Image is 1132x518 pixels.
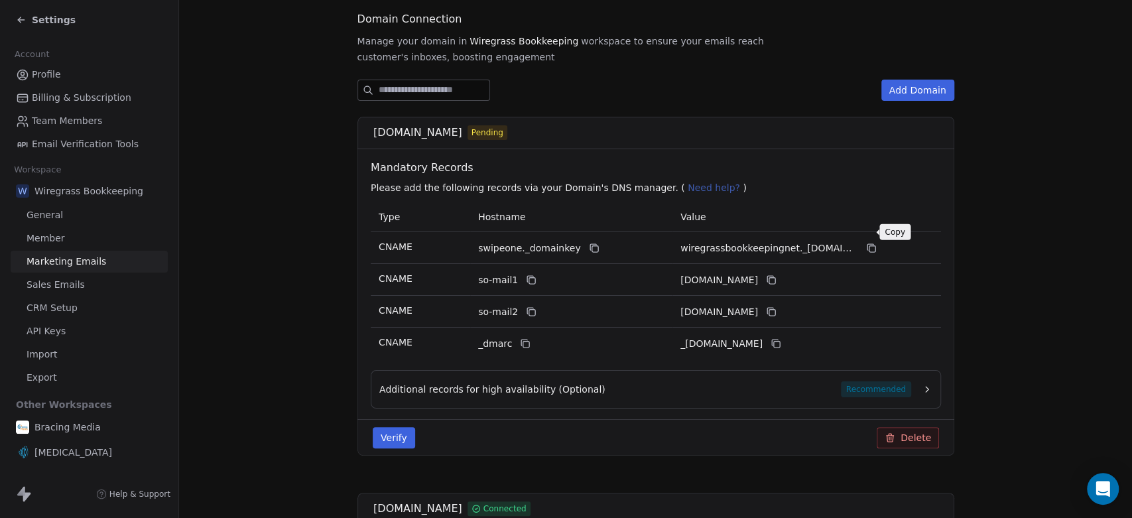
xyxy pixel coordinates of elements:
span: [DOMAIN_NAME] [373,501,462,517]
span: Profile [32,68,61,82]
span: wiregrassbookkeepingnet1.swipeone.email [680,273,758,287]
a: Email Verification Tools [11,133,168,155]
button: Delete [877,427,939,448]
a: Import [11,344,168,365]
span: Member [27,231,65,245]
span: so-mail1 [478,273,518,287]
div: Open Intercom Messenger [1087,473,1119,505]
span: Manage your domain in [357,34,468,48]
span: W [16,184,29,198]
span: API Keys [27,324,66,338]
span: Connected [483,503,526,515]
span: Email Verification Tools [32,137,139,151]
span: CNAME [379,273,412,284]
span: Wiregrass Bookkeeping [470,34,578,48]
span: wiregrassbookkeepingnet._domainkey.swipeone.email [680,241,858,255]
span: Settings [32,13,76,27]
span: wiregrassbookkeepingnet2.swipeone.email [680,305,758,319]
span: Pending [471,127,503,139]
span: Value [680,212,706,222]
span: CNAME [379,305,412,316]
span: Sales Emails [27,278,85,292]
span: _dmarc.swipeone.email [680,337,763,351]
a: Settings [16,13,76,27]
span: swipeone._domainkey [478,241,581,255]
a: Help & Support [96,489,170,499]
span: _dmarc [478,337,512,351]
span: [DOMAIN_NAME] [373,125,462,141]
a: Sales Emails [11,274,168,296]
p: Please add the following records via your Domain's DNS manager. ( ) [371,181,946,194]
button: Verify [373,427,415,448]
span: General [27,208,63,222]
a: Export [11,367,168,389]
a: Team Members [11,110,168,132]
a: CRM Setup [11,297,168,319]
img: mobile-hearing-services.png [16,446,29,459]
span: Recommended [840,381,911,397]
button: Add Domain [881,80,954,101]
span: CNAME [379,337,412,348]
img: bracingmedia.png [16,421,29,434]
span: Mandatory Records [371,160,946,176]
span: Other Workspaces [11,394,117,415]
span: Need help? [688,182,740,193]
a: Profile [11,64,168,86]
span: Help & Support [109,489,170,499]
span: Bracing Media [34,421,101,434]
span: Import [27,348,57,361]
a: API Keys [11,320,168,342]
span: [MEDICAL_DATA] [34,446,112,459]
span: so-mail2 [478,305,518,319]
a: Member [11,227,168,249]
p: Type [379,210,462,224]
span: Marketing Emails [27,255,106,269]
span: Hostname [478,212,526,222]
span: customer's inboxes, boosting engagement [357,50,555,64]
button: Additional records for high availability (Optional)Recommended [379,381,932,397]
span: Team Members [32,114,102,128]
p: Copy [885,227,905,237]
a: General [11,204,168,226]
span: Additional records for high availability (Optional) [379,383,605,396]
span: Billing & Subscription [32,91,131,105]
a: Billing & Subscription [11,87,168,109]
span: Domain Connection [357,11,462,27]
span: CNAME [379,241,412,252]
span: Export [27,371,57,385]
span: CRM Setup [27,301,78,315]
span: workspace to ensure your emails reach [581,34,764,48]
span: Account [9,44,55,64]
a: Marketing Emails [11,251,168,273]
span: Workspace [9,160,67,180]
span: Wiregrass Bookkeeping [34,184,143,198]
